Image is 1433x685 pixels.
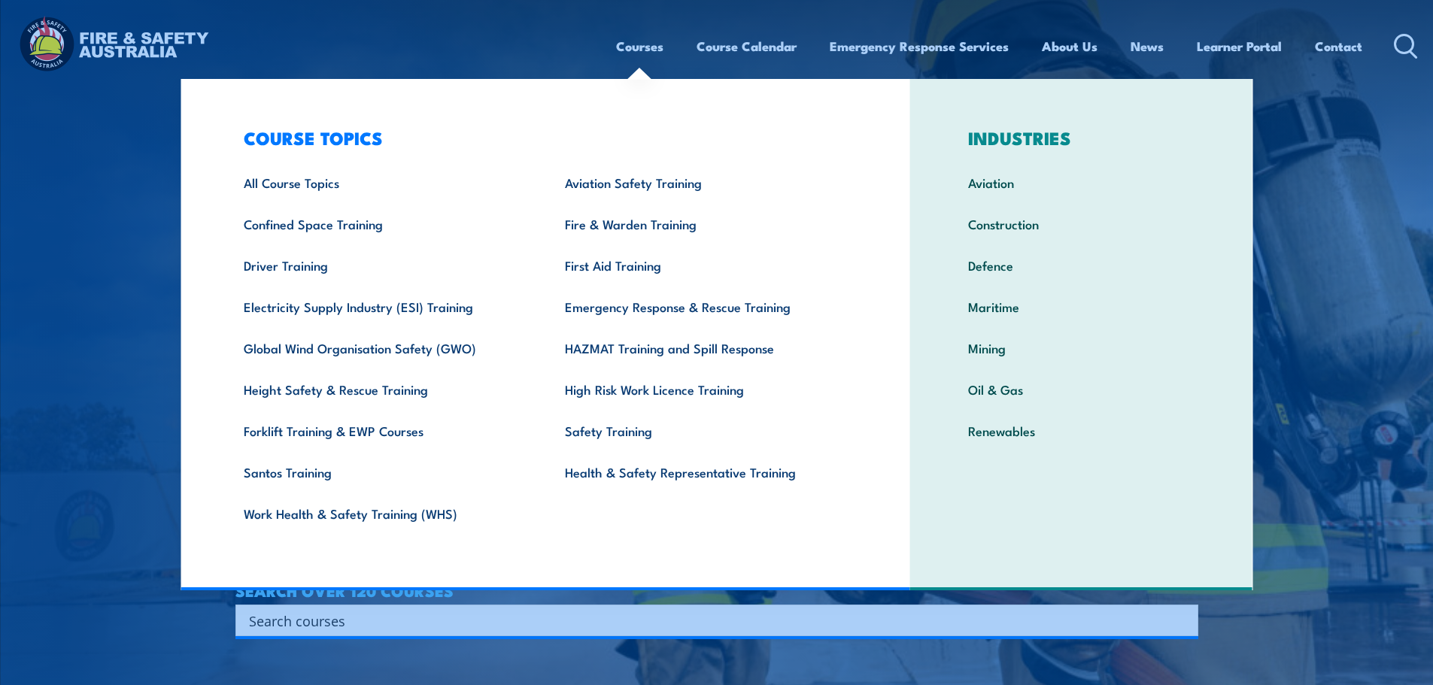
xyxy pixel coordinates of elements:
h3: COURSE TOPICS [220,127,863,148]
a: All Course Topics [220,162,542,203]
a: Maritime [945,286,1218,327]
a: Santos Training [220,451,542,493]
a: High Risk Work Licence Training [542,368,863,410]
a: Forklift Training & EWP Courses [220,410,542,451]
a: About Us [1042,26,1098,66]
a: Courses [616,26,663,66]
a: Height Safety & Rescue Training [220,368,542,410]
a: Fire & Warden Training [542,203,863,244]
a: Mining [945,327,1218,368]
a: News [1131,26,1164,66]
button: Search magnifier button [1172,610,1193,631]
a: Emergency Response Services [830,26,1009,66]
h4: SEARCH OVER 120 COURSES [235,582,1198,599]
a: HAZMAT Training and Spill Response [542,327,863,368]
a: Global Wind Organisation Safety (GWO) [220,327,542,368]
a: First Aid Training [542,244,863,286]
a: Driver Training [220,244,542,286]
form: Search form [252,610,1168,631]
a: Safety Training [542,410,863,451]
a: Aviation [945,162,1218,203]
a: Electricity Supply Industry (ESI) Training [220,286,542,327]
a: Renewables [945,410,1218,451]
a: Course Calendar [697,26,797,66]
a: Work Health & Safety Training (WHS) [220,493,542,534]
a: Oil & Gas [945,368,1218,410]
h3: INDUSTRIES [945,127,1218,148]
a: Defence [945,244,1218,286]
a: Confined Space Training [220,203,542,244]
a: Construction [945,203,1218,244]
a: Health & Safety Representative Training [542,451,863,493]
a: Emergency Response & Rescue Training [542,286,863,327]
input: Search input [249,609,1165,632]
a: Aviation Safety Training [542,162,863,203]
a: Learner Portal [1197,26,1282,66]
a: Contact [1315,26,1362,66]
